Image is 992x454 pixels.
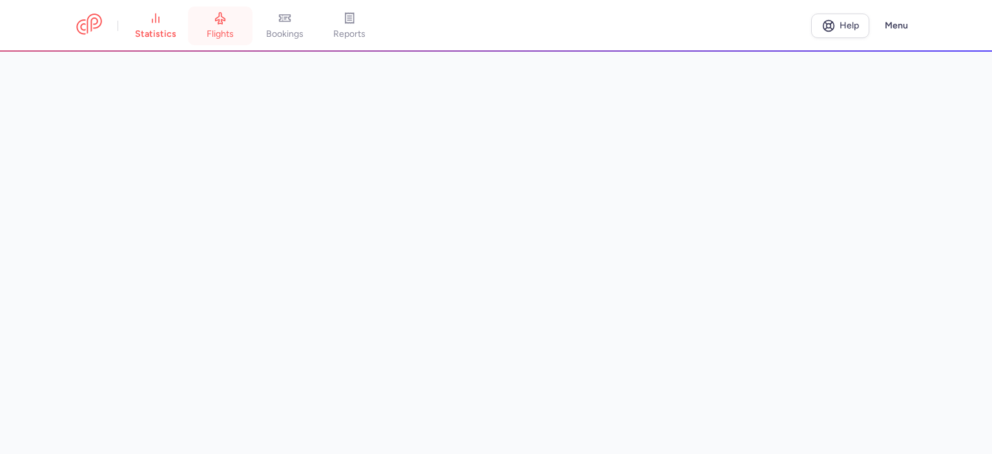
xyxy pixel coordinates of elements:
a: Help [811,14,869,38]
a: flights [188,12,253,40]
a: CitizenPlane red outlined logo [76,14,102,37]
span: reports [333,28,366,40]
span: statistics [135,28,176,40]
button: Menu [877,14,916,38]
span: flights [207,28,234,40]
a: reports [317,12,382,40]
a: bookings [253,12,317,40]
span: bookings [266,28,304,40]
a: statistics [123,12,188,40]
span: Help [840,21,859,30]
